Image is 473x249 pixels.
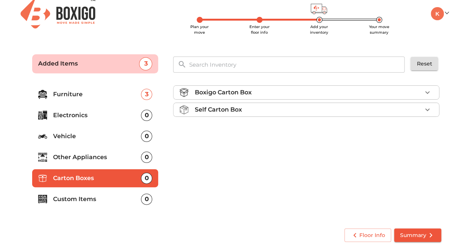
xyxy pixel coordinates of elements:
div: 0 [141,110,152,121]
span: Add your inventory [310,24,328,35]
span: Reset [417,59,432,69]
button: Floor Info [344,228,391,242]
div: 0 [141,173,152,184]
p: Carton Boxes [53,174,141,183]
p: Self Carton Box [194,105,242,114]
span: Enter your floor info [249,24,270,35]
p: Furniture [53,90,141,99]
p: Custom Items [53,195,141,204]
span: Summary [400,231,435,240]
p: Other Appliances [53,153,141,162]
button: Reset [411,57,438,71]
span: Plan your move [190,24,209,35]
div: 3 [139,57,152,70]
button: Summary [394,228,441,242]
div: 0 [141,131,152,142]
p: Boxigo Carton Box [194,88,251,97]
p: Added Items [38,59,139,68]
img: self_carton_box [179,105,188,114]
span: Floor Info [350,231,385,240]
p: Vehicle [53,132,141,141]
div: 0 [141,194,152,205]
input: Search Inventory [184,57,410,73]
p: Electronics [53,111,141,120]
div: 3 [141,89,152,100]
div: 0 [141,152,152,163]
img: boxigo_carton_box [179,88,188,97]
span: Your move summary [369,24,389,35]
